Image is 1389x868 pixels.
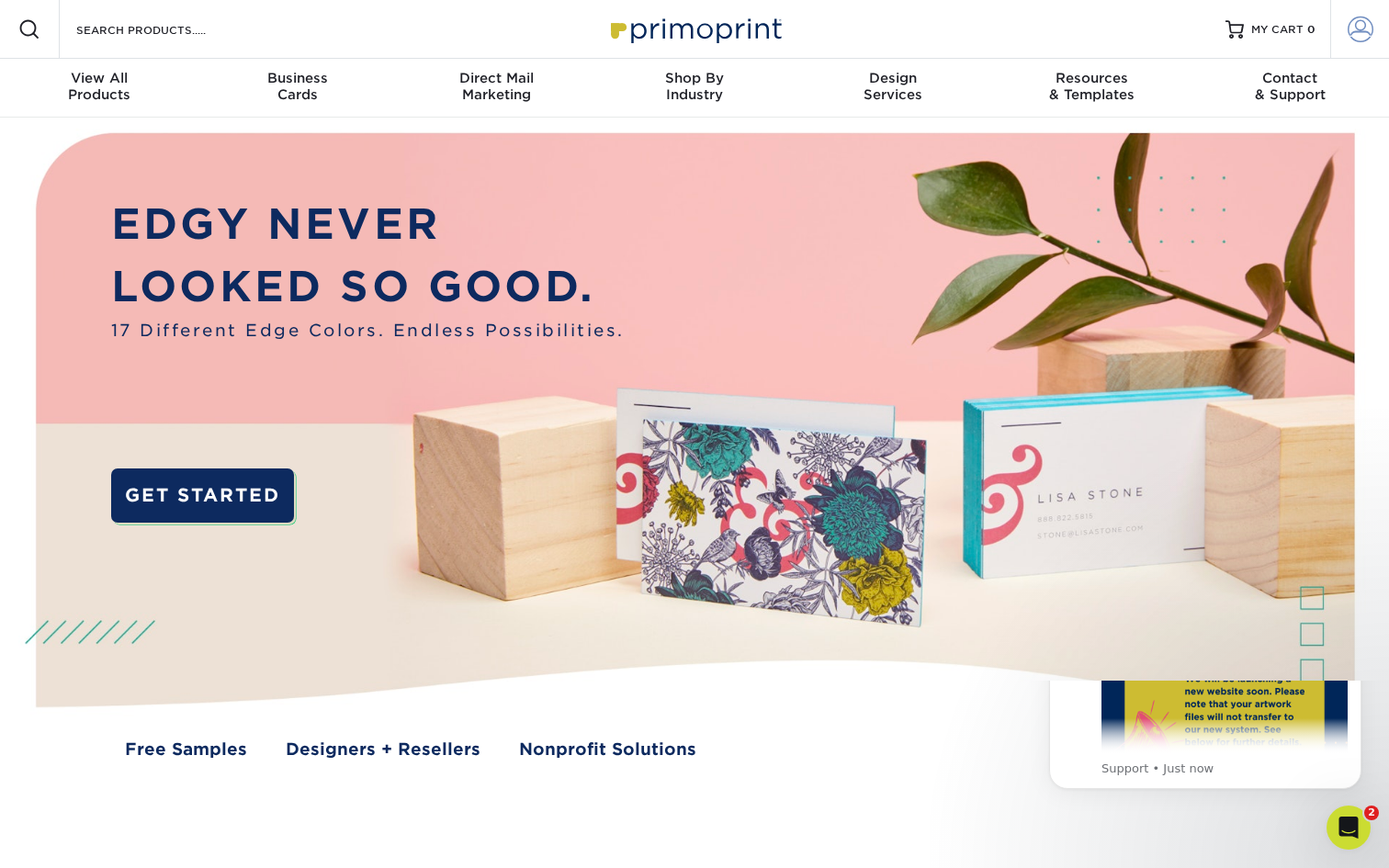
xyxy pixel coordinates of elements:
[1251,22,1304,38] span: MY CART
[111,318,625,343] span: 17 Different Edge Colors. Endless Possibilities.
[519,737,696,761] a: Nonprofit Solutions
[1191,59,1389,118] a: Contact& Support
[111,468,294,524] a: GET STARTED
[794,59,992,118] a: DesignServices
[198,59,397,118] a: BusinessCards
[111,193,625,255] p: EDGY NEVER
[595,59,794,118] a: Shop ByIndustry
[125,737,247,761] a: Free Samples
[198,70,397,86] span: Business
[595,70,794,86] span: Shop By
[992,59,1191,118] a: Resources& Templates
[74,18,254,40] input: SEARCH PRODUCTS.....
[1022,681,1389,818] iframe: Intercom notifications message
[397,59,595,118] a: Direct MailMarketing
[992,70,1191,103] div: & Templates
[397,70,595,86] span: Direct Mail
[397,70,595,103] div: Marketing
[5,812,156,862] iframe: Google Customer Reviews
[794,70,992,86] span: Design
[794,70,992,103] div: Services
[595,70,794,103] div: Industry
[1307,23,1316,36] span: 0
[1191,70,1389,103] div: & Support
[992,70,1191,86] span: Resources
[286,737,480,761] a: Designers + Resellers
[111,255,625,318] p: LOOKED SO GOOD.
[198,70,397,103] div: Cards
[603,9,786,49] img: Primoprint
[1191,70,1389,86] span: Contact
[1327,806,1371,850] iframe: Intercom live chat
[1364,806,1379,820] span: 2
